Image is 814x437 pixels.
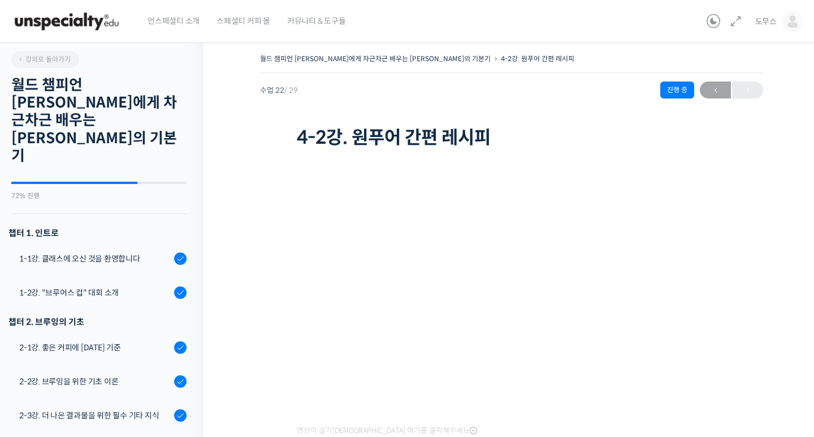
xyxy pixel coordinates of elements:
div: 2-3강. 더 나은 결과물을 위한 필수 기타 지식 [19,409,171,422]
div: 1-1강. 클래스에 오신 것을 환영합니다 [19,252,171,265]
a: 4-2강. 원푸어 간편 레시피 [501,54,574,63]
div: 진행 중 [660,82,694,98]
div: 챕터 2. 브루잉의 기초 [8,314,187,329]
h2: 월드 챔피언 [PERSON_NAME]에게 차근차근 배우는 [PERSON_NAME]의 기본기 [11,76,187,165]
span: 수업 22 [260,87,298,94]
div: 2-1강. 좋은 커피에 [DATE] 기준 [19,341,171,354]
a: 월드 챔피언 [PERSON_NAME]에게 차근차근 배우는 [PERSON_NAME]의 기본기 [260,54,491,63]
div: 1-2강. "브루어스 컵" 대회 소개 [19,286,171,299]
span: 도무스 [755,16,777,27]
a: ←이전 [700,82,731,98]
a: 강의로 돌아가기 [11,51,79,68]
span: 강의로 돌아가기 [17,55,71,63]
h3: 챕터 1. 인트로 [8,225,187,241]
h1: 4-2강. 원푸어 간편 레시피 [297,127,726,148]
div: 72% 진행 [11,192,187,199]
span: ← [700,83,731,98]
span: / 29 [284,85,298,95]
span: 영상이 끊기[DEMOGRAPHIC_DATA] 여기를 클릭해주세요 [297,426,477,435]
div: 2-2강. 브루잉을 위한 기초 이론 [19,375,171,388]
